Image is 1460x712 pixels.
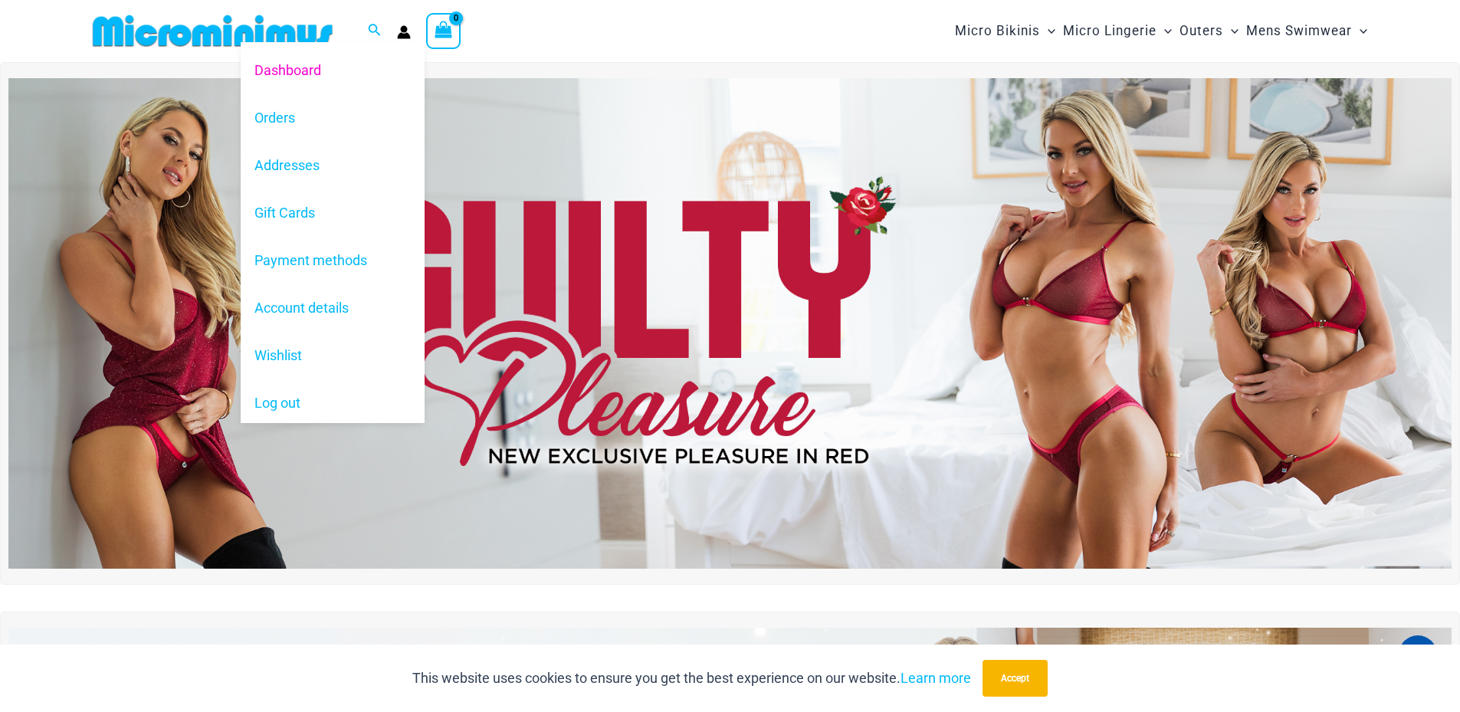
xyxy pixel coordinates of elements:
[412,667,971,690] p: This website uses cookies to ensure you get the best experience on our website.
[241,189,425,237] a: Gift Cards
[1157,11,1172,51] span: Menu Toggle
[1179,11,1223,51] span: Outers
[87,14,339,48] img: MM SHOP LOGO FLAT
[1176,8,1242,54] a: OutersMenu ToggleMenu Toggle
[8,78,1452,569] img: Guilty Pleasures Red Lingerie
[241,332,425,379] a: Wishlist
[1246,11,1352,51] span: Mens Swimwear
[983,660,1048,697] button: Accept
[241,94,425,141] a: Orders
[241,142,425,189] a: Addresses
[368,21,382,41] a: Search icon link
[1352,11,1367,51] span: Menu Toggle
[426,13,461,48] a: View Shopping Cart, empty
[955,11,1040,51] span: Micro Bikinis
[949,5,1374,57] nav: Site Navigation
[901,670,971,686] a: Learn more
[397,25,411,39] a: Account icon link
[951,8,1059,54] a: Micro BikinisMenu ToggleMenu Toggle
[241,46,425,94] a: Dashboard
[241,237,425,284] a: Payment methods
[1059,8,1176,54] a: Micro LingerieMenu ToggleMenu Toggle
[241,284,425,332] a: Account details
[1040,11,1055,51] span: Menu Toggle
[241,379,425,427] a: Log out
[1223,11,1239,51] span: Menu Toggle
[1063,11,1157,51] span: Micro Lingerie
[1242,8,1371,54] a: Mens SwimwearMenu ToggleMenu Toggle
